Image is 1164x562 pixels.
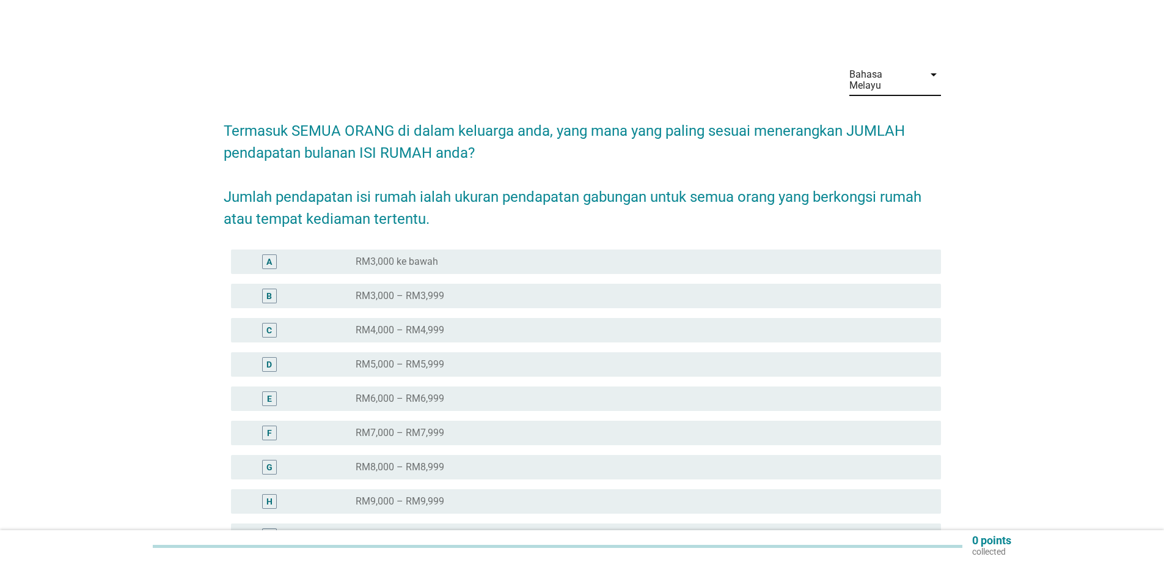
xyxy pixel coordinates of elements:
label: RM9,000 – RM9,999 [356,495,444,508]
div: E [267,393,272,405]
label: RM3,000 ke bawah [356,256,438,268]
div: C [266,324,272,337]
div: I [268,530,271,542]
label: RM7,000 – RM7,999 [356,427,444,439]
div: G [266,461,273,474]
div: B [266,290,272,303]
div: F [267,427,272,440]
p: 0 points [972,535,1011,546]
div: D [266,358,272,371]
label: RM10,000 ke atas [356,530,433,542]
h2: Termasuk SEMUA ORANG di dalam keluarga anda, yang mana yang paling sesuai menerangkan JUMLAH pend... [224,108,941,230]
p: collected [972,546,1011,557]
div: H [266,495,273,508]
label: RM5,000 – RM5,999 [356,358,444,371]
label: RM8,000 – RM8,999 [356,461,444,473]
div: A [266,256,272,268]
i: arrow_drop_down [926,67,941,82]
label: RM4,000 – RM4,999 [356,324,444,336]
div: Bahasa Melayu [849,69,917,91]
label: RM3,000 – RM3,999 [356,290,444,302]
label: RM6,000 – RM6,999 [356,393,444,405]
